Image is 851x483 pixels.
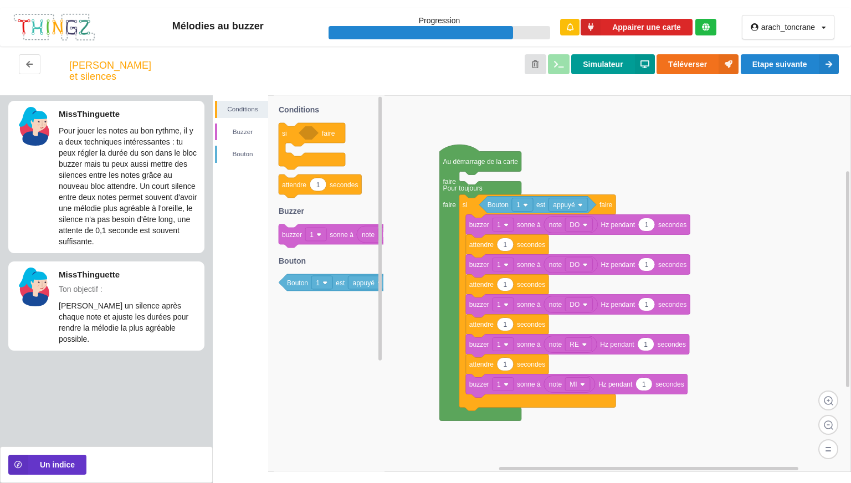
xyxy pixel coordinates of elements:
[517,241,545,249] text: secondes
[570,341,579,348] text: RE
[658,261,686,269] text: secondes
[549,221,562,229] text: note
[553,201,575,209] text: appuyé
[504,241,507,249] text: 1
[59,269,198,280] p: MissThinguette
[279,207,304,215] text: Buzzer
[517,261,541,269] text: sonne à
[517,341,541,348] text: sonne à
[570,261,580,269] text: DO
[549,341,562,348] text: note
[658,221,686,229] text: secondes
[497,381,501,388] text: 1
[549,261,562,269] text: note
[279,256,306,265] text: Bouton
[655,381,684,388] text: secondes
[645,221,649,229] text: 1
[443,158,518,166] text: Au démarrage de la carte
[645,261,649,269] text: 1
[469,321,494,328] text: attendre
[658,301,686,309] text: secondes
[497,301,501,309] text: 1
[316,181,320,189] text: 1
[443,178,457,186] text: faire
[497,261,501,269] text: 1
[517,221,541,229] text: sonne à
[601,221,635,229] text: Hz pendant
[279,105,319,114] text: Conditions
[570,301,580,309] text: DO
[517,361,545,368] text: secondes
[469,261,489,269] text: buzzer
[336,279,345,287] text: est
[310,231,314,239] text: 1
[469,221,489,229] text: buzzer
[504,361,507,368] text: 1
[330,231,353,239] text: sonne à
[59,284,198,295] p: Ton objectif :
[469,341,489,348] text: buzzer
[761,23,815,31] div: arach_toncrane
[316,279,320,287] text: 1
[330,181,358,189] text: secondes
[504,281,507,289] text: 1
[282,130,287,137] text: si
[443,184,483,192] text: Pour toujours
[217,126,268,137] div: Buzzer
[13,13,96,42] img: thingz_logo.png
[59,300,198,345] p: [PERSON_NAME] un silence après chaque note et ajuste les durées pour rendre la mélodie la plus ag...
[469,381,489,388] text: buzzer
[516,201,520,209] text: 1
[549,301,562,309] text: note
[69,60,151,82] div: [PERSON_NAME] et silences
[517,321,545,328] text: secondes
[571,54,654,74] button: Simulateur
[107,20,329,33] div: Mélodies au buzzer
[601,261,635,269] text: Hz pendant
[352,279,375,287] text: appuyé
[695,19,716,35] div: Tu es connecté au serveur de création de Thingz
[329,15,550,26] p: Progression
[581,19,693,36] button: Appairer une carte
[217,148,268,160] div: Bouton
[59,108,198,120] p: MissThinguette
[570,221,580,229] text: DO
[644,341,648,348] text: 1
[658,341,686,348] text: secondes
[282,231,302,239] text: buzzer
[469,301,489,309] text: buzzer
[598,381,633,388] text: Hz pendant
[517,381,541,388] text: sonne à
[488,201,509,209] text: Bouton
[287,279,308,287] text: Bouton
[322,130,335,137] text: faire
[362,231,375,239] text: note
[217,104,268,115] div: Conditions
[497,341,501,348] text: 1
[600,341,634,348] text: Hz pendant
[443,201,457,209] text: faire
[570,381,577,388] text: MI
[525,54,546,74] button: Annuler les modifications et revenir au début de l'étape
[469,361,494,368] text: attendre
[741,54,839,74] button: Etape suivante
[645,301,649,309] text: 1
[469,241,494,249] text: attendre
[497,221,501,229] text: 1
[549,381,562,388] text: note
[599,201,613,209] text: faire
[59,125,198,247] p: Pour jouer les notes au bon rythme, il y a deux techniques intéressantes : tu peux régler la duré...
[536,201,546,209] text: est
[504,321,507,328] text: 1
[642,381,646,388] text: 1
[463,201,468,209] text: si
[657,54,739,74] button: Téléverser
[601,301,635,309] text: Hz pendant
[282,181,306,189] text: attendre
[517,281,545,289] text: secondes
[469,281,494,289] text: attendre
[517,301,541,309] text: sonne à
